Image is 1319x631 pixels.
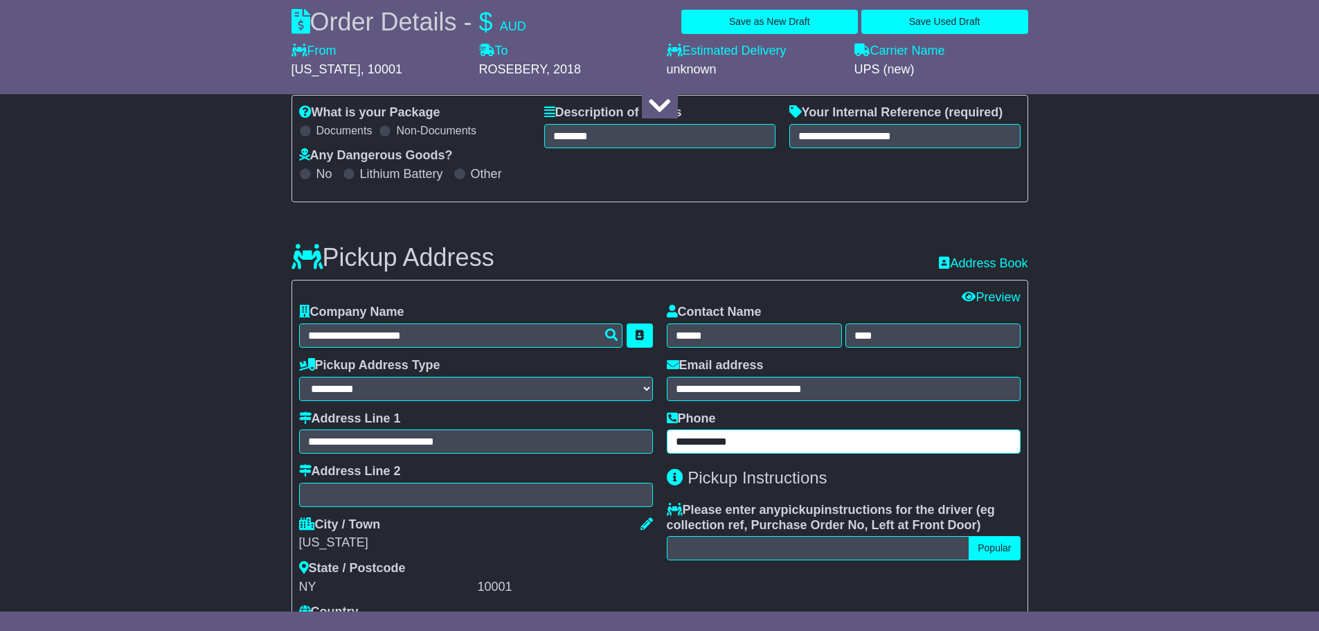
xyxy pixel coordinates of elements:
[299,517,381,533] label: City / Town
[667,503,995,532] span: eg collection ref, Purchase Order No, Left at Front Door
[478,580,653,595] div: 10001
[299,535,653,551] div: [US_STATE]
[854,62,1028,78] div: UPS (new)
[291,44,337,59] label: From
[479,62,546,76] span: ROSEBERY
[781,503,821,517] span: pickup
[299,411,401,427] label: Address Line 1
[688,468,827,487] span: Pickup Instructions
[299,305,404,320] label: Company Name
[939,256,1028,272] a: Address Book
[299,464,401,479] label: Address Line 2
[667,358,764,373] label: Email address
[479,44,508,59] label: To
[854,44,945,59] label: Carrier Name
[667,62,841,78] div: unknown
[396,124,476,137] label: Non-Documents
[969,536,1020,560] button: Popular
[471,167,502,182] label: Other
[667,503,1021,533] label: Please enter any instructions for the driver ( )
[360,167,443,182] label: Lithium Battery
[667,44,841,59] label: Estimated Delivery
[361,62,402,76] span: , 10001
[861,10,1028,34] button: Save Used Draft
[299,358,440,373] label: Pickup Address Type
[299,561,406,576] label: State / Postcode
[681,10,858,34] button: Save as New Draft
[299,605,359,620] label: Country
[962,290,1020,304] a: Preview
[479,8,493,36] span: $
[667,411,716,427] label: Phone
[500,19,526,33] span: AUD
[667,305,762,320] label: Contact Name
[316,124,373,137] label: Documents
[299,148,453,163] label: Any Dangerous Goods?
[291,62,361,76] span: [US_STATE]
[291,244,494,272] h3: Pickup Address
[299,105,440,121] label: What is your Package
[316,167,332,182] label: No
[291,7,526,37] div: Order Details -
[299,580,474,595] div: NY
[546,62,581,76] span: , 2018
